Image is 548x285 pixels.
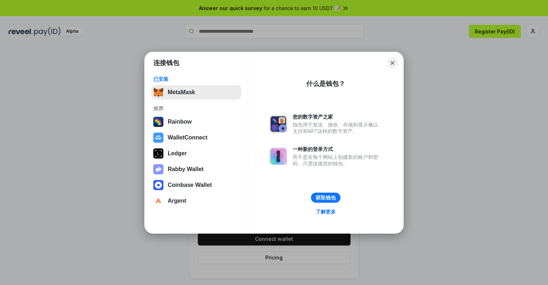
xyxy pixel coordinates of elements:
div: WalletConnect [168,134,208,141]
img: svg+xml,%3Csvg%20xmlns%3D%22http%3A%2F%2Fwww.w3.org%2F2000%2Fsvg%22%20fill%3D%22none%22%20viewBox... [153,164,163,174]
div: 获取钱包 [316,194,336,201]
button: 获取钱包 [311,193,340,203]
img: svg+xml,%3Csvg%20width%3D%22120%22%20height%3D%22120%22%20viewBox%3D%220%200%20120%20120%22%20fil... [153,117,163,127]
div: 一种新的登录方式 [293,146,382,152]
h1: 连接钱包 [153,59,179,67]
button: Ledger [151,146,241,161]
div: Ledger [168,150,187,157]
div: MetaMask [168,89,195,96]
img: svg+xml,%3Csvg%20fill%3D%22none%22%20height%3D%2233%22%20viewBox%3D%220%200%2035%2033%22%20width%... [153,87,163,97]
img: svg+xml,%3Csvg%20xmlns%3D%22http%3A%2F%2Fwww.w3.org%2F2000%2Fsvg%22%20fill%3D%22none%22%20viewBox... [270,148,287,165]
button: MetaMask [151,85,241,100]
div: 而不是在每个网站上创建新的账户和密码，只需连接您的钱包。 [293,154,382,167]
div: 了解更多 [316,208,336,215]
button: Rainbow [151,115,241,129]
button: Coinbase Wallet [151,178,241,192]
div: 推荐 [153,105,239,112]
div: Rainbow [168,119,192,125]
img: svg+xml,%3Csvg%20width%3D%2228%22%20height%3D%2228%22%20viewBox%3D%220%200%2028%2028%22%20fill%3D... [153,133,163,143]
div: 已安装 [153,76,239,82]
button: Close [387,58,398,68]
button: WalletConnect [151,130,241,145]
img: svg+xml,%3Csvg%20xmlns%3D%22http%3A%2F%2Fwww.w3.org%2F2000%2Fsvg%22%20width%3D%2228%22%20height%3... [153,148,163,158]
button: Argent [151,194,241,208]
div: Coinbase Wallet [168,182,212,188]
div: Argent [168,198,186,204]
div: 什么是钱包？ [306,79,345,88]
div: Rabby Wallet [168,166,204,173]
a: 了解更多 [311,207,340,216]
div: 钱包用于发送、接收、存储和显示像以太坊和NFT这样的数字资产。 [293,121,382,134]
img: svg+xml,%3Csvg%20width%3D%2228%22%20height%3D%2228%22%20viewBox%3D%220%200%2028%2028%22%20fill%3D... [153,180,163,190]
button: Rabby Wallet [151,162,241,176]
img: svg+xml,%3Csvg%20width%3D%2228%22%20height%3D%2228%22%20viewBox%3D%220%200%2028%2028%22%20fill%3D... [153,196,163,206]
div: 您的数字资产之家 [293,114,382,120]
img: svg+xml,%3Csvg%20xmlns%3D%22http%3A%2F%2Fwww.w3.org%2F2000%2Fsvg%22%20fill%3D%22none%22%20viewBox... [270,115,287,133]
